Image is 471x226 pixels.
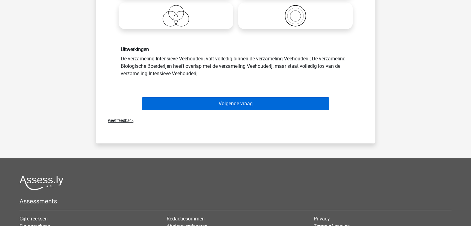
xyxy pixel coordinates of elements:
[20,176,63,190] img: Assessly logo
[20,216,48,222] a: Cijferreeksen
[314,216,330,222] a: Privacy
[20,198,451,205] h5: Assessments
[103,118,133,123] span: Geef feedback
[116,46,355,77] div: De verzameling Intensieve Veehouderij valt volledig binnen de verzameling Veehouderij; De verzame...
[142,97,329,110] button: Volgende vraag
[167,216,205,222] a: Redactiesommen
[121,46,351,52] h6: Uitwerkingen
